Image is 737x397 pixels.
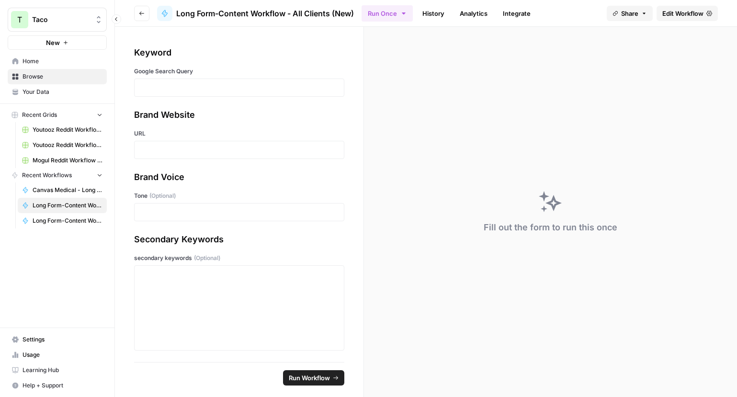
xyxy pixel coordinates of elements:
[621,9,638,18] span: Share
[8,69,107,84] a: Browse
[8,168,107,182] button: Recent Workflows
[23,351,102,359] span: Usage
[23,72,102,81] span: Browse
[8,8,107,32] button: Workspace: Taco
[8,84,107,100] a: Your Data
[8,35,107,50] button: New
[283,370,344,386] button: Run Workflow
[417,6,450,21] a: History
[33,216,102,225] span: Long Form-Content Workflow - B2B Clients
[149,192,176,200] span: (Optional)
[8,347,107,363] a: Usage
[657,6,718,21] a: Edit Workflow
[194,254,220,262] span: (Optional)
[18,122,107,137] a: Youtooz Reddit Workflow Grid (1)
[23,335,102,344] span: Settings
[18,153,107,168] a: Mogul Reddit Workflow Grid (1)
[46,38,60,47] span: New
[134,233,344,246] div: Secondary Keywords
[23,381,102,390] span: Help + Support
[33,186,102,194] span: Canvas Medical - Long Form-Content Workflow
[22,171,72,180] span: Recent Workflows
[454,6,493,21] a: Analytics
[362,5,413,22] button: Run Once
[134,170,344,184] div: Brand Voice
[8,54,107,69] a: Home
[607,6,653,21] button: Share
[8,378,107,393] button: Help + Support
[17,14,22,25] span: T
[289,373,330,383] span: Run Workflow
[18,213,107,228] a: Long Form-Content Workflow - B2B Clients
[134,46,344,59] div: Keyword
[18,137,107,153] a: Youtooz Reddit Workflow Grid
[32,15,90,24] span: Taco
[33,156,102,165] span: Mogul Reddit Workflow Grid (1)
[23,88,102,96] span: Your Data
[18,198,107,213] a: Long Form-Content Workflow - All Clients (New)
[497,6,536,21] a: Integrate
[23,366,102,374] span: Learning Hub
[134,67,344,76] label: Google Search Query
[33,141,102,149] span: Youtooz Reddit Workflow Grid
[8,108,107,122] button: Recent Grids
[33,201,102,210] span: Long Form-Content Workflow - All Clients (New)
[8,332,107,347] a: Settings
[176,8,354,19] span: Long Form-Content Workflow - All Clients (New)
[8,363,107,378] a: Learning Hub
[157,6,354,21] a: Long Form-Content Workflow - All Clients (New)
[22,111,57,119] span: Recent Grids
[662,9,703,18] span: Edit Workflow
[134,108,344,122] div: Brand Website
[134,254,344,262] label: secondary keywords
[18,182,107,198] a: Canvas Medical - Long Form-Content Workflow
[23,57,102,66] span: Home
[33,125,102,134] span: Youtooz Reddit Workflow Grid (1)
[134,192,344,200] label: Tone
[484,221,617,234] div: Fill out the form to run this once
[134,129,344,138] label: URL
